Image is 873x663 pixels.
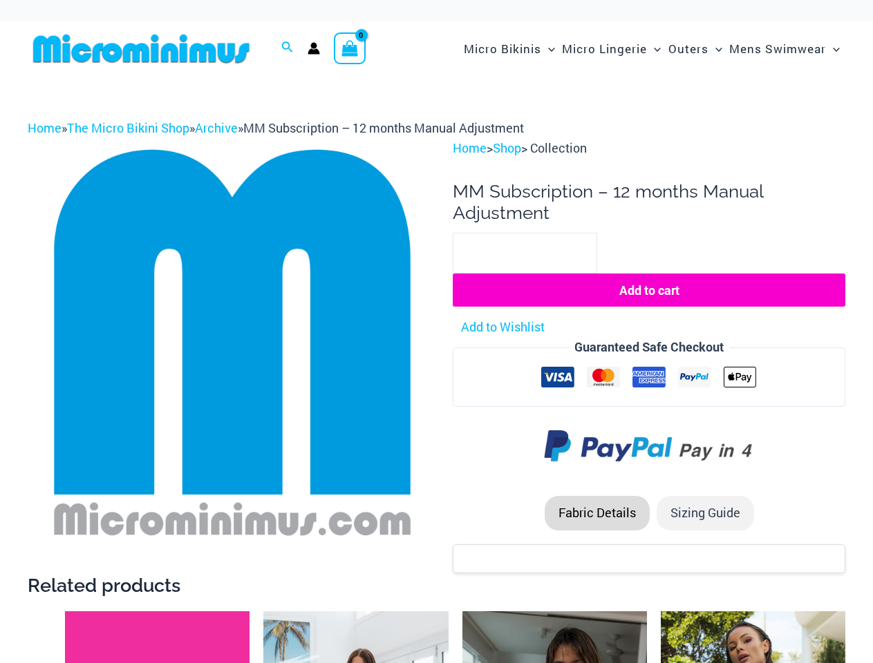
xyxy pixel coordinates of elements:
[281,39,294,57] a: Search icon link
[558,28,664,70] a: Micro LingerieMenu ToggleMenu Toggle
[308,42,320,55] a: Account icon link
[708,31,722,66] span: Menu Toggle
[541,31,555,66] span: Menu Toggle
[458,26,845,72] nav: Site Navigation
[569,337,729,358] legend: Guaranteed Safe Checkout
[453,138,845,159] p: > > Collection
[657,496,754,530] li: Sizing Guide
[334,32,366,64] a: View Shopping Cart, empty
[647,31,661,66] span: Menu Toggle
[729,31,826,66] span: Mens Swimwear
[464,31,541,66] span: Micro Bikinis
[826,31,840,66] span: Menu Toggle
[562,31,647,66] span: Micro Lingerie
[243,119,524,136] span: MM Subscription – 12 months Manual Adjustment
[665,28,726,70] a: OutersMenu ToggleMenu Toggle
[67,119,189,136] a: The Micro Bikini Shop
[726,28,843,70] a: Mens SwimwearMenu ToggleMenu Toggle
[28,138,437,543] img: mm-emblem-fb
[461,318,545,335] span: Add to Wishlist
[460,28,558,70] a: Micro BikinisMenu ToggleMenu Toggle
[493,140,521,156] a: Shop
[195,119,238,136] a: Archive
[545,496,650,530] li: Fabric Details
[453,181,845,224] h1: MM Subscription – 12 months Manual Adjustment
[453,317,545,338] a: Add to Wishlist
[28,33,255,64] img: MM SHOP LOGO FLAT
[28,119,524,136] span: » » »
[453,140,487,156] a: Home
[28,119,62,136] a: Home
[453,233,597,273] input: Product quantity
[668,31,708,66] span: Outers
[453,273,845,307] button: Add to cart
[28,573,845,597] h2: Related products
